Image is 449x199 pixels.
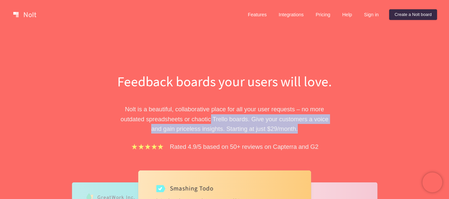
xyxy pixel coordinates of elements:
h1: Feedback boards your users will love. [110,72,339,91]
iframe: Chatra live chat [422,172,442,192]
a: Help [337,9,358,20]
a: Pricing [310,9,336,20]
a: Sign in [359,9,384,20]
a: Integrations [273,9,309,20]
a: Create a Nolt board [389,9,437,20]
p: Nolt is a beautiful, collaborative place for all your user requests – no more outdated spreadshee... [110,104,339,134]
img: stars.b067e34983.png [131,143,165,150]
a: Features [243,9,272,20]
p: Rated 4.9/5 based on 50+ reviews on Capterra and G2 [170,142,318,151]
